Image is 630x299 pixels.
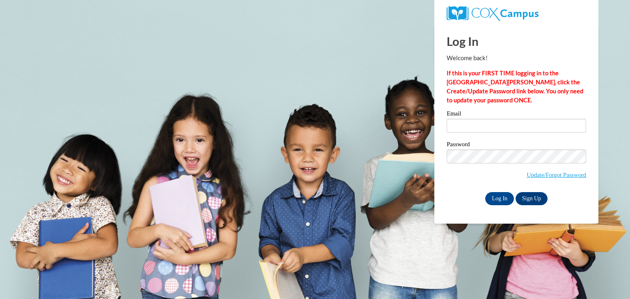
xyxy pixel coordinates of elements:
[527,172,586,178] a: Update/Forgot Password
[485,192,514,205] input: Log In
[447,70,583,104] strong: If this is your FIRST TIME logging in to the [GEOGRAPHIC_DATA][PERSON_NAME], click the Create/Upd...
[447,111,586,119] label: Email
[447,141,586,149] label: Password
[447,54,586,63] p: Welcome back!
[516,192,548,205] a: Sign Up
[447,33,586,50] h1: Log In
[447,6,586,21] a: COX Campus
[447,6,539,21] img: COX Campus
